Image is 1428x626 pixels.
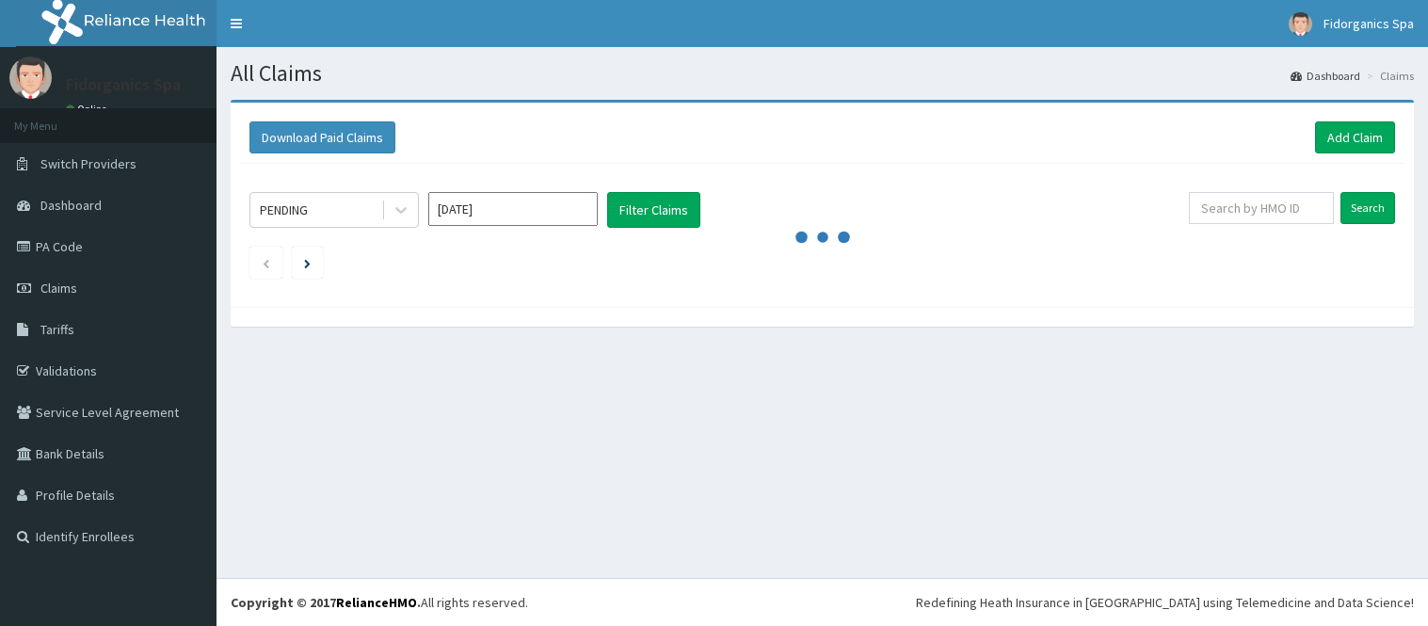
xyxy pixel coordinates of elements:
[1315,121,1395,153] a: Add Claim
[794,209,851,265] svg: audio-loading
[217,578,1428,626] footer: All rights reserved.
[9,56,52,99] img: User Image
[40,280,77,297] span: Claims
[336,594,417,611] a: RelianceHMO
[262,254,270,271] a: Previous page
[249,121,395,153] button: Download Paid Claims
[1289,12,1312,36] img: User Image
[231,61,1414,86] h1: All Claims
[260,201,308,219] div: PENDING
[607,192,700,228] button: Filter Claims
[40,321,74,338] span: Tariffs
[1340,192,1395,224] input: Search
[66,76,181,93] p: Fidorganics Spa
[1362,68,1414,84] li: Claims
[1324,15,1414,32] span: Fidorganics Spa
[304,254,311,271] a: Next page
[66,103,111,116] a: Online
[428,192,598,226] input: Select Month and Year
[1291,68,1360,84] a: Dashboard
[1189,192,1334,224] input: Search by HMO ID
[231,594,421,611] strong: Copyright © 2017 .
[40,197,102,214] span: Dashboard
[916,593,1414,612] div: Redefining Heath Insurance in [GEOGRAPHIC_DATA] using Telemedicine and Data Science!
[40,155,136,172] span: Switch Providers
